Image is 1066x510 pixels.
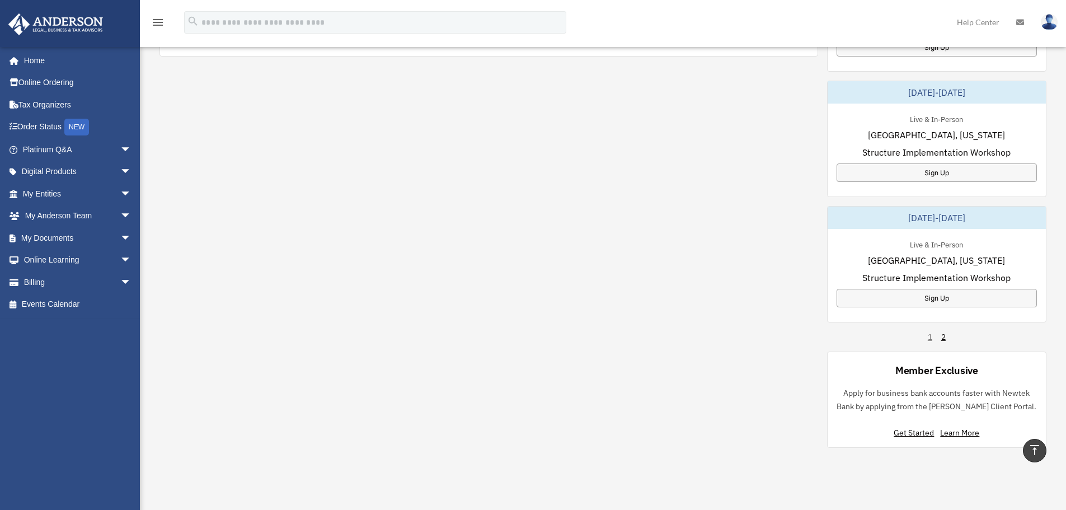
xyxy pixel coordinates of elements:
a: Platinum Q&Aarrow_drop_down [8,138,148,161]
span: [GEOGRAPHIC_DATA], [US_STATE] [868,254,1005,267]
a: Order StatusNEW [8,116,148,139]
span: arrow_drop_down [120,227,143,250]
a: menu [151,20,165,29]
a: Online Ordering [8,72,148,94]
a: Get Started [894,428,938,438]
a: vertical_align_top [1023,439,1046,462]
i: menu [151,16,165,29]
span: arrow_drop_down [120,249,143,272]
i: search [187,15,199,27]
div: Live & In-Person [901,113,972,124]
span: arrow_drop_down [120,161,143,184]
a: Home [8,49,143,72]
img: Anderson Advisors Platinum Portal [5,13,106,35]
img: User Pic [1041,14,1058,30]
span: Structure Implementation Workshop [862,146,1011,159]
span: arrow_drop_down [120,183,143,205]
span: arrow_drop_down [120,138,143,161]
a: My Entitiesarrow_drop_down [8,183,148,205]
a: Sign Up [837,289,1037,307]
a: Sign Up [837,163,1037,182]
div: NEW [64,119,89,135]
a: My Documentsarrow_drop_down [8,227,148,249]
span: Structure Implementation Workshop [862,271,1011,284]
a: Events Calendar [8,293,148,316]
a: Billingarrow_drop_down [8,271,148,293]
span: [GEOGRAPHIC_DATA], [US_STATE] [868,128,1005,142]
span: arrow_drop_down [120,205,143,228]
i: vertical_align_top [1028,443,1041,457]
div: Member Exclusive [895,363,978,377]
a: Online Learningarrow_drop_down [8,249,148,272]
span: arrow_drop_down [120,271,143,294]
a: Sign Up [837,38,1037,57]
a: 2 [941,331,946,343]
a: My Anderson Teamarrow_drop_down [8,205,148,227]
div: Live & In-Person [901,238,972,250]
div: [DATE]-[DATE] [828,81,1046,104]
a: Digital Productsarrow_drop_down [8,161,148,183]
a: Learn More [940,428,979,438]
div: [DATE]-[DATE] [828,207,1046,229]
p: Apply for business bank accounts faster with Newtek Bank by applying from the [PERSON_NAME] Clien... [837,386,1037,414]
a: Tax Organizers [8,93,148,116]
